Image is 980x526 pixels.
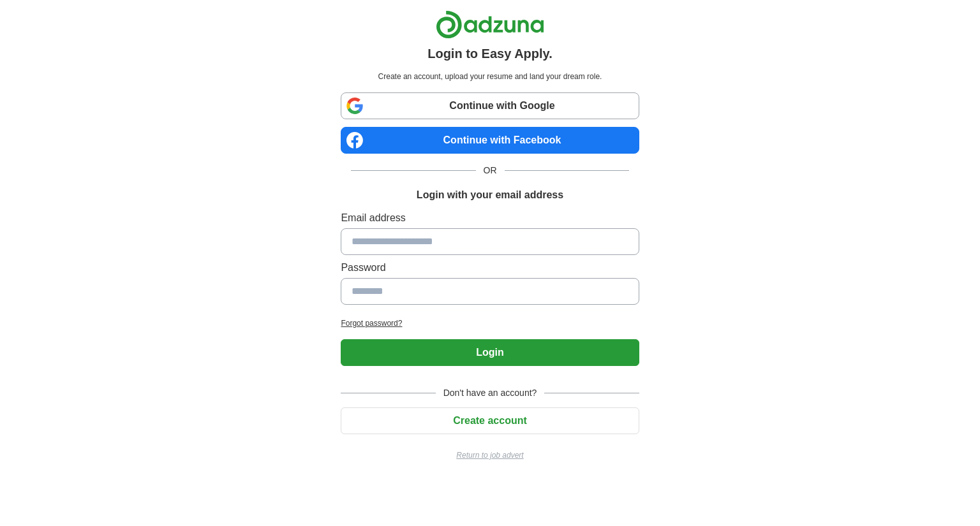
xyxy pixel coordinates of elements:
[341,260,639,275] label: Password
[341,407,639,434] button: Create account
[427,44,553,63] h1: Login to Easy Apply.
[417,187,563,203] h1: Login with your email address
[341,92,639,119] a: Continue with Google
[341,339,639,366] button: Login
[341,415,639,426] a: Create account
[341,449,639,461] a: Return to job advert
[341,318,639,329] a: Forgot password?
[343,71,636,82] p: Create an account, upload your resume and land your dream role.
[476,164,505,177] span: OR
[341,210,639,226] label: Email address
[341,127,639,154] a: Continue with Facebook
[436,10,544,39] img: Adzuna logo
[436,386,545,400] span: Don't have an account?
